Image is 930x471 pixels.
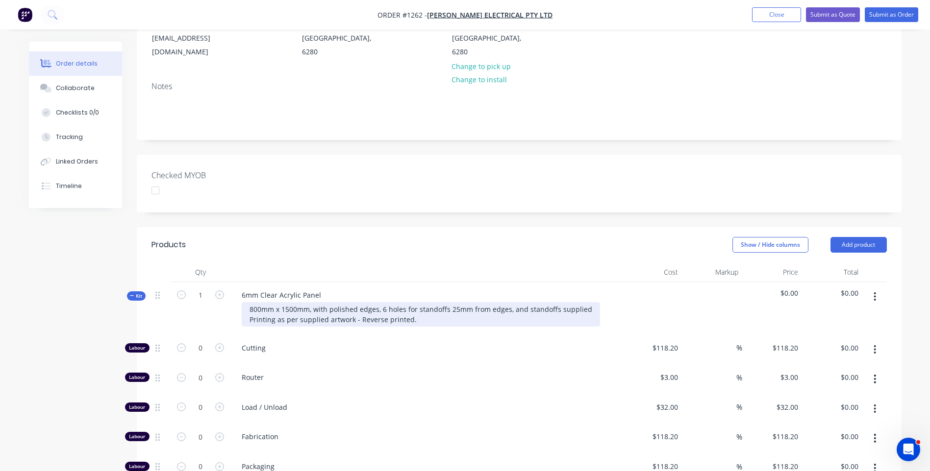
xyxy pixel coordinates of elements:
[125,402,150,412] div: Labour
[897,438,920,461] iframe: Intercom live chat
[732,237,808,253] button: Show / Hide columns
[242,302,600,327] div: 800mm x 1500mm, with polished edges, 6 holes for standoffs 25mm from edges, and standoffs supplie...
[29,76,122,100] button: Collaborate
[746,288,799,298] span: $0.00
[125,432,150,441] div: Labour
[736,431,742,443] span: %
[622,262,682,282] div: Cost
[752,7,801,22] button: Close
[56,84,95,93] div: Collaborate
[29,149,122,174] button: Linked Orders
[865,7,918,22] button: Submit as Order
[29,174,122,198] button: Timeline
[742,262,803,282] div: Price
[682,262,742,282] div: Markup
[56,133,83,141] div: Tracking
[736,372,742,383] span: %
[151,239,186,251] div: Products
[242,372,618,382] span: Router
[151,169,274,181] label: Checked MYOB
[29,100,122,125] button: Checklists 0/0
[377,10,427,20] span: Order #1262 -
[125,373,150,382] div: Labour
[736,401,742,413] span: %
[446,73,512,86] button: Change to install
[806,7,860,22] button: Submit as Quote
[302,4,383,59] div: Busselton, [GEOGRAPHIC_DATA], [GEOGRAPHIC_DATA], 6280
[130,292,143,300] span: Kit
[242,343,618,353] span: Cutting
[234,288,329,302] div: 6mm Clear Acrylic Panel
[29,125,122,149] button: Tracking
[171,262,230,282] div: Qty
[736,342,742,353] span: %
[18,7,32,22] img: Factory
[56,182,82,190] div: Timeline
[242,431,618,442] span: Fabrication
[806,288,858,298] span: $0.00
[830,237,887,253] button: Add product
[56,157,98,166] div: Linked Orders
[427,10,553,20] a: [PERSON_NAME] Electrical Pty Ltd
[56,108,99,117] div: Checklists 0/0
[125,343,150,353] div: Labour
[446,59,516,72] button: Change to pick up
[242,402,618,412] span: Load / Unload
[452,4,533,59] div: Busselton, [GEOGRAPHIC_DATA], [GEOGRAPHIC_DATA], 6280
[29,51,122,76] button: Order details
[125,462,150,471] div: Labour
[802,262,862,282] div: Total
[151,82,887,91] div: Notes
[56,59,98,68] div: Order details
[152,18,233,59] div: [PERSON_NAME][EMAIL_ADDRESS][DOMAIN_NAME]
[127,291,146,301] div: Kit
